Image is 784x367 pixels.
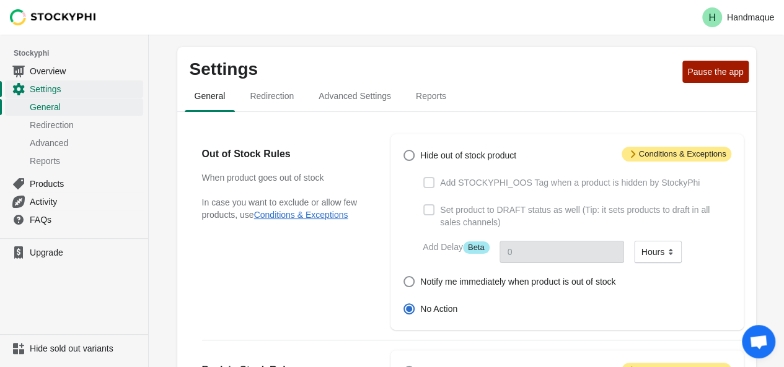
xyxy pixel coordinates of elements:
button: Advanced settings [306,80,403,112]
button: redirection [237,80,306,112]
span: Notify me immediately when product is out of stock [420,275,615,288]
span: Stockyphi [14,47,148,59]
button: reports [403,80,459,112]
h2: Out of Stock Rules [202,147,366,162]
a: Upgrade [5,244,143,261]
button: Pause the app [682,61,748,83]
button: general [182,80,238,112]
a: FAQs [5,210,143,228]
span: FAQs [30,214,141,226]
a: Reports [5,152,143,170]
button: Conditions & Exceptions [254,210,348,220]
span: General [185,85,236,107]
button: Avatar with initials HHandmaque [697,5,779,30]
span: Redirection [30,119,141,131]
span: Add STOCKYPHI_OOS Tag when a product is hidden by StockyPhi [440,176,700,189]
span: Reports [406,85,456,107]
span: Overview [30,65,141,77]
p: In case you want to exclude or allow few products, use [202,196,366,221]
h3: When product goes out of stock [202,171,366,184]
a: Advanced [5,134,143,152]
div: Open chat [742,325,775,358]
a: Overview [5,62,143,80]
a: Products [5,175,143,192]
span: Activity [30,196,141,208]
a: Redirection [5,116,143,134]
label: Add Delay [423,241,489,254]
span: Avatar with initials H [702,7,722,27]
span: Settings [30,83,141,95]
text: H [708,12,716,23]
span: Redirection [240,85,304,107]
span: Advanced Settings [309,85,401,107]
span: Set product to DRAFT status as well (Tip: it sets products to draft in all sales channels) [440,204,731,228]
a: Activity [5,192,143,210]
p: Settings [190,59,678,79]
a: General [5,98,143,116]
span: Conditions & Exceptions [622,147,731,162]
span: Beta [463,241,490,254]
span: Pause the app [687,67,743,77]
span: Upgrade [30,246,141,259]
a: Hide sold out variants [5,340,143,357]
img: Stockyphi [10,9,97,25]
span: Reports [30,155,141,167]
span: Products [30,178,141,190]
span: Hide out of stock product [420,149,516,162]
p: Handmaque [727,12,774,22]
span: No Action [420,303,457,315]
a: Settings [5,80,143,98]
span: Advanced [30,137,141,149]
span: Hide sold out variants [30,342,141,355]
span: General [30,101,141,113]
